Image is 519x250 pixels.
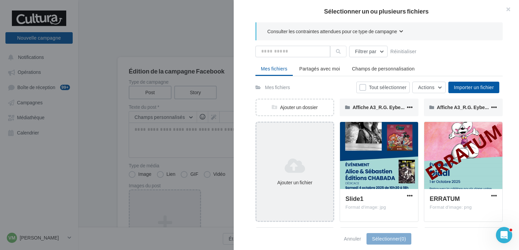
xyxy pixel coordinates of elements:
[430,195,460,202] span: ERRATUM
[267,28,397,35] span: Consulter les contraintes attendues pour ce type de campagne
[388,47,419,56] button: Réinitialiser
[400,236,406,242] span: (0)
[261,66,287,71] span: Mes fichiers
[245,8,508,14] h2: Sélectionner un ou plusieurs fichiers
[267,28,403,36] button: Consulter les contraintes attendues pour ce type de campagne
[366,233,411,245] button: Sélectionner(0)
[299,66,340,71] span: Partagés avec moi
[430,204,497,210] div: Format d'image: png
[454,84,494,90] span: Importer un fichier
[418,84,434,90] span: Actions
[345,204,413,210] div: Format d'image: jpg
[352,66,415,71] span: Champs de personnalisation
[437,104,503,110] span: Affiche A3_R.G. Eybens 14 06
[412,82,446,93] button: Actions
[496,227,512,243] iframe: Intercom live chat
[448,82,499,93] button: Importer un fichier
[256,104,333,111] div: Ajouter un dossier
[349,46,388,57] button: Filtrer par
[345,195,363,202] span: Slide1
[341,235,364,243] button: Annuler
[353,104,419,110] span: Affiche A3_R.G. Eybens 14 06
[356,82,410,93] button: Tout sélectionner
[259,179,330,186] div: Ajouter un fichier
[265,84,290,91] div: Mes fichiers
